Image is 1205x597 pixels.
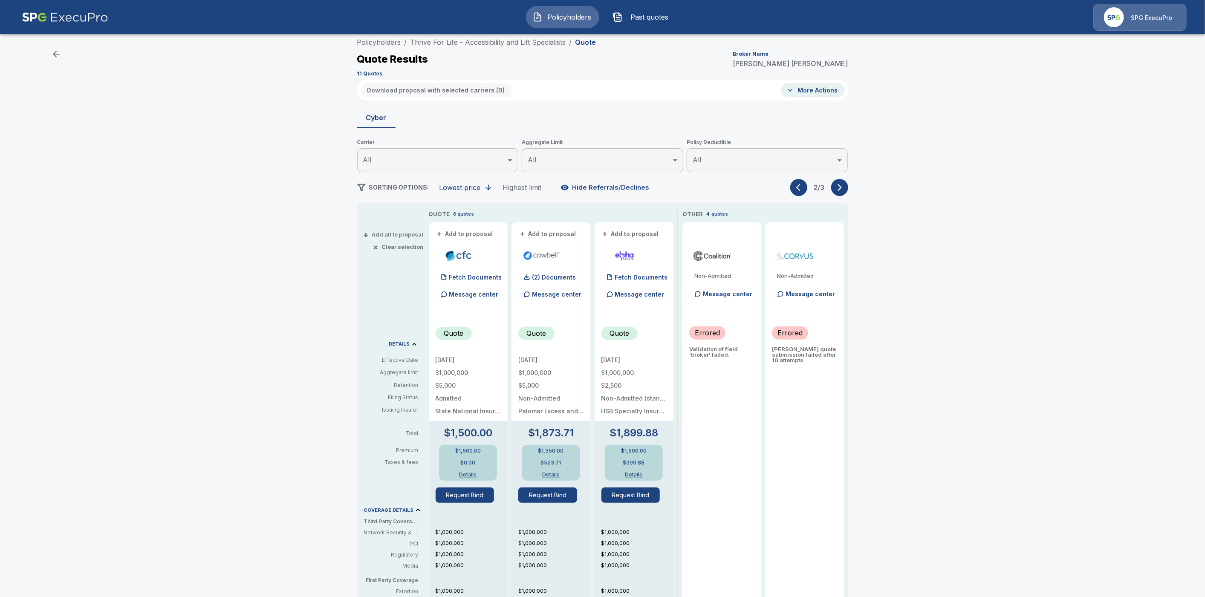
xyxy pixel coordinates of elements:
p: HSB Specialty Insurance Company: rated "A++" by A.M. Best (20%), AXIS Surplus Insurance Company: ... [601,408,667,414]
span: Carrier [357,138,519,147]
span: + [520,231,525,237]
button: Details [534,472,568,477]
p: Regulatory [364,551,419,559]
button: Request Bind [601,487,660,503]
span: × [373,244,379,250]
img: elphacyberstandard [605,249,644,262]
span: Request Bind [601,487,667,503]
p: Quote [610,328,629,338]
p: QUOTE [429,210,450,219]
button: +Add to proposal [518,229,578,239]
p: $1,000,000 [601,587,673,595]
span: Aggregate Limit [522,138,683,147]
p: Third Party Coverage [364,518,425,525]
p: Non-Admitted [694,273,754,279]
p: $1,000,000 [601,370,667,376]
p: [PERSON_NAME] quote submission failed after 10 attempts [772,346,837,363]
p: $1,000,000 [436,587,508,595]
button: Past quotes IconPast quotes [606,6,679,28]
button: Cyber [357,107,396,128]
p: $1,000,000 [436,562,508,569]
p: DETAILS [389,342,410,346]
span: All [693,156,701,164]
button: More Actions [781,83,845,97]
button: Hide Referrals/Declines [559,179,653,196]
p: $1,000,000 [436,539,508,547]
span: SORTING OPTIONS: [369,184,429,191]
button: +Add to proposal [436,229,495,239]
p: Fetch Documents [615,274,668,280]
span: Request Bind [518,487,584,503]
p: COVERAGE DETAILS [364,508,414,513]
p: Filing Status [364,394,419,401]
button: Details [617,472,651,477]
p: Message center [615,290,665,299]
p: [DATE] [518,357,584,363]
p: $1,899.88 [610,428,658,438]
p: Validation of field 'broker' failed. [689,346,754,358]
a: Policyholders [357,38,401,46]
li: / [405,37,407,47]
p: $1,000,000 [601,551,673,558]
img: AA Logo [22,4,108,31]
p: 8 quotes [454,211,474,218]
img: Agency Icon [1104,7,1124,27]
p: Extortion [364,588,419,595]
nav: breadcrumb [357,37,596,47]
p: $1,000,000 [518,562,590,569]
p: $1,000,000 [518,539,590,547]
p: $1,000,000 [436,370,501,376]
p: $1,000,000 [601,528,673,536]
button: Policyholders IconPolicyholders [526,6,599,28]
p: First Party Coverage [364,577,425,584]
a: Agency IconSPG ExecuPro [1093,4,1187,31]
p: $399.88 [623,460,645,465]
p: $1,000,000 [601,562,673,569]
p: $1,500.00 [621,448,647,453]
p: $1,000,000 [518,587,590,595]
p: $1,873.71 [528,428,574,438]
img: corvuscybersurplus [775,249,815,262]
p: Issuing Insurer [364,406,419,414]
button: +Add to proposal [601,229,661,239]
p: $1,000,000 [601,539,673,547]
p: OTHER [682,210,703,219]
p: $1,350.00 [538,448,564,453]
span: + [364,232,369,237]
p: $1,500.00 [455,448,481,453]
p: $5,000 [436,383,501,389]
p: Network Security & Privacy Liability [364,529,419,536]
p: (2) Documents [532,274,576,280]
span: + [437,231,442,237]
p: State National Insurance Company Inc. [436,408,501,414]
p: SPG ExecuPro [1131,14,1172,22]
img: cfccyberadmitted [439,249,479,262]
p: Non-Admitted [777,273,837,279]
img: cowbellp250 [522,249,561,262]
p: Palomar Excess and Surplus Insurance Company NAIC# 16754 (A.M. Best A (Excellent), X Rated) [518,408,584,414]
span: Policy Deductible [687,138,848,147]
p: quotes [711,211,728,218]
p: $1,000,000 [436,528,508,536]
li: / [569,37,572,47]
p: Media [364,562,419,570]
p: Message center [786,289,835,298]
span: Request Bind [436,487,501,503]
p: 11 Quotes [357,71,383,76]
p: Effective Date [364,356,419,364]
img: Past quotes Icon [613,12,623,22]
p: Errored [695,328,720,338]
p: Fetch Documents [449,274,502,280]
p: $1,000,000 [436,551,508,558]
button: Details [451,472,485,477]
button: Request Bind [436,487,494,503]
p: Admitted [436,395,501,401]
p: [DATE] [601,357,667,363]
p: Message center [532,290,581,299]
p: $1,000,000 [518,528,590,536]
span: Policyholders [546,12,593,22]
p: Taxes & fees [364,460,425,465]
p: $2,500 [601,383,667,389]
img: Policyholders Icon [532,12,543,22]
